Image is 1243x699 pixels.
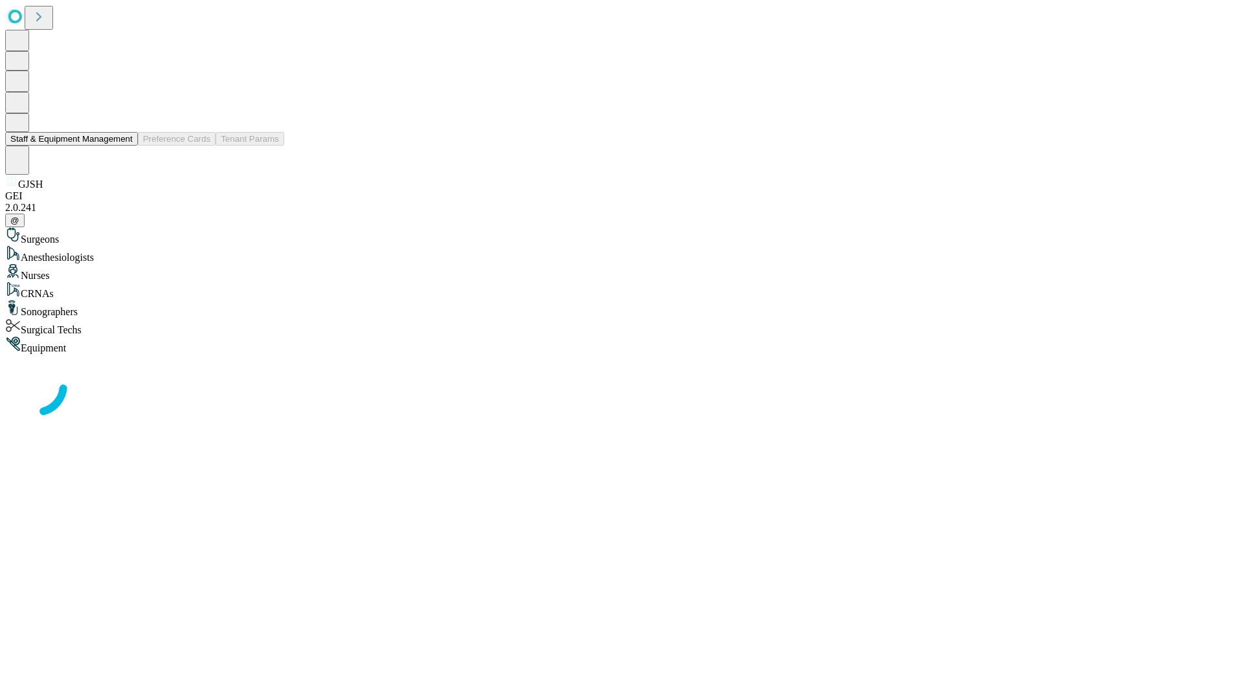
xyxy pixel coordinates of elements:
[5,245,1238,263] div: Anesthesiologists
[5,318,1238,336] div: Surgical Techs
[5,190,1238,202] div: GEI
[5,282,1238,300] div: CRNAs
[5,300,1238,318] div: Sonographers
[5,132,138,146] button: Staff & Equipment Management
[5,263,1238,282] div: Nurses
[5,227,1238,245] div: Surgeons
[5,214,25,227] button: @
[5,202,1238,214] div: 2.0.241
[18,179,43,190] span: GJSH
[216,132,284,146] button: Tenant Params
[10,216,19,225] span: @
[5,336,1238,354] div: Equipment
[138,132,216,146] button: Preference Cards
